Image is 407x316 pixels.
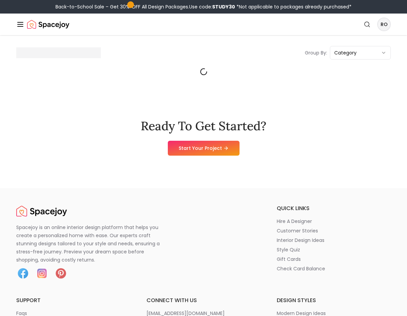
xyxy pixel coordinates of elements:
a: hire a designer [277,218,391,225]
p: Spacejoy is an online interior design platform that helps you create a personalized home with eas... [16,223,168,264]
h2: Ready To Get Started? [141,119,266,133]
span: RO [378,18,390,30]
a: customer stories [277,227,391,234]
h6: support [16,296,130,304]
button: RO [377,18,391,31]
img: Instagram icon [35,267,49,280]
a: style quiz [277,246,391,253]
span: *Not applicable to packages already purchased* [235,3,352,10]
h6: design styles [277,296,391,304]
p: hire a designer [277,218,312,225]
div: Back-to-School Sale – Get 30% OFF All Design Packages. [55,3,352,10]
img: Pinterest icon [54,267,68,280]
a: interior design ideas [277,237,391,244]
img: Spacejoy Logo [16,204,67,218]
p: check card balance [277,265,325,272]
b: STUDY30 [212,3,235,10]
p: customer stories [277,227,318,234]
p: interior design ideas [277,237,324,244]
a: Start Your Project [168,141,240,156]
a: Spacejoy [16,204,67,218]
h6: quick links [277,204,391,212]
p: gift cards [277,256,301,263]
img: Spacejoy Logo [27,18,69,31]
span: Use code: [189,3,235,10]
p: Group By: [305,49,327,56]
img: Facebook icon [16,267,30,280]
a: Spacejoy [27,18,69,31]
h6: connect with us [146,296,261,304]
p: style quiz [277,246,300,253]
a: check card balance [277,265,391,272]
a: gift cards [277,256,391,263]
nav: Global [16,14,391,35]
